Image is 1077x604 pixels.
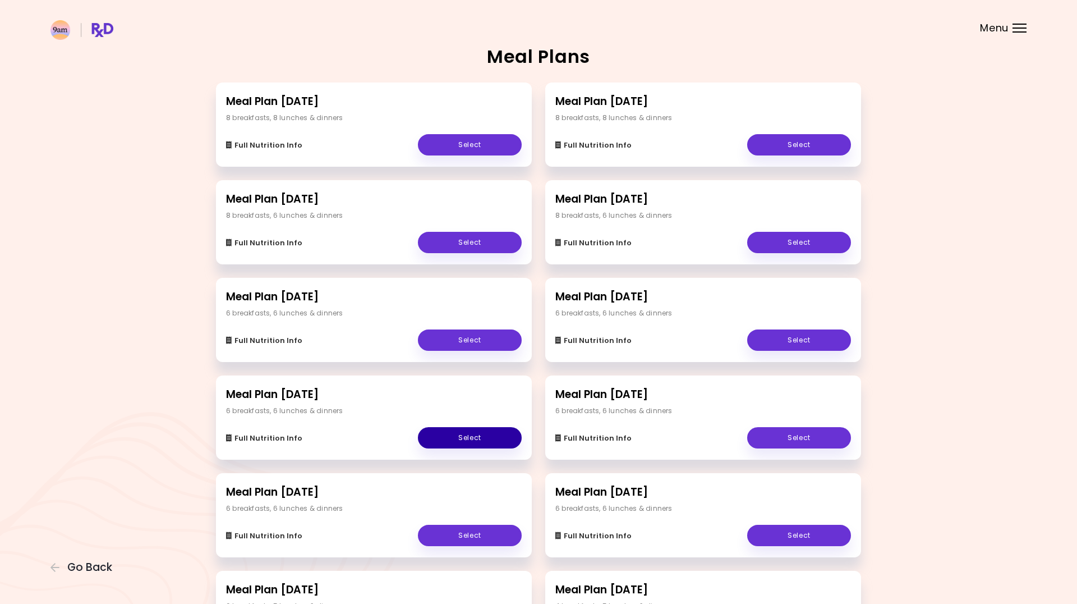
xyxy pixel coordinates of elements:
[555,504,673,514] div: 6 breakfasts , 6 lunches & dinners
[555,139,632,152] button: Full Nutrition Info - Meal Plan 9/7/2025
[487,48,590,66] h2: Meal Plans
[234,239,302,248] span: Full Nutrition Info
[226,406,343,416] div: 6 breakfasts , 6 lunches & dinners
[555,236,632,250] button: Full Nutrition Info - Meal Plan 8/8/2025
[555,484,851,501] h2: Meal Plan [DATE]
[50,561,118,574] button: Go Back
[226,236,302,250] button: Full Nutrition Info - Meal Plan 8/24/2025
[418,330,522,351] a: Select - Meal Plan 7/17/2025
[564,434,632,443] span: Full Nutrition Info
[50,20,113,40] img: RxDiet
[747,427,851,449] a: Select - Meal Plan 5/28/2025
[555,582,851,598] h2: Meal Plan [DATE]
[555,211,673,221] div: 8 breakfasts , 6 lunches & dinners
[747,232,851,253] a: Select - Meal Plan 8/8/2025
[555,289,851,305] h2: Meal Plan [DATE]
[226,484,522,501] h2: Meal Plan [DATE]
[418,525,522,546] a: Select - Meal Plan 4/28/2025
[418,427,522,449] a: Select - Meal Plan 6/17/2025
[226,211,343,221] div: 8 breakfasts , 6 lunches & dinners
[226,94,522,110] h2: Meal Plan [DATE]
[226,432,302,445] button: Full Nutrition Info - Meal Plan 6/17/2025
[555,113,673,123] div: 8 breakfasts , 8 lunches & dinners
[226,582,522,598] h2: Meal Plan [DATE]
[980,23,1009,33] span: Menu
[418,134,522,155] a: Select - Meal Plan 9/28/2025
[234,434,302,443] span: Full Nutrition Info
[555,334,632,347] button: Full Nutrition Info - Meal Plan 7/3/2025
[67,561,112,574] span: Go Back
[555,387,851,403] h2: Meal Plan [DATE]
[555,191,851,208] h2: Meal Plan [DATE]
[555,432,632,445] button: Full Nutrition Info - Meal Plan 5/28/2025
[564,239,632,248] span: Full Nutrition Info
[226,387,522,403] h2: Meal Plan [DATE]
[226,139,302,152] button: Full Nutrition Info - Meal Plan 9/28/2025
[555,529,632,543] button: Full Nutrition Info - Meal Plan 4/10/2025
[226,289,522,305] h2: Meal Plan [DATE]
[226,191,522,208] h2: Meal Plan [DATE]
[418,232,522,253] a: Select - Meal Plan 8/24/2025
[747,525,851,546] a: Select - Meal Plan 4/10/2025
[234,336,302,345] span: Full Nutrition Info
[226,113,343,123] div: 8 breakfasts , 8 lunches & dinners
[747,134,851,155] a: Select - Meal Plan 9/7/2025
[564,532,632,541] span: Full Nutrition Info
[234,532,302,541] span: Full Nutrition Info
[226,529,302,543] button: Full Nutrition Info - Meal Plan 4/28/2025
[234,141,302,150] span: Full Nutrition Info
[226,504,343,514] div: 6 breakfasts , 6 lunches & dinners
[747,330,851,351] a: Select - Meal Plan 7/3/2025
[564,141,632,150] span: Full Nutrition Info
[555,94,851,110] h2: Meal Plan [DATE]
[555,308,673,318] div: 6 breakfasts , 6 lunches & dinners
[226,308,343,318] div: 6 breakfasts , 6 lunches & dinners
[226,334,302,347] button: Full Nutrition Info - Meal Plan 7/17/2025
[564,336,632,345] span: Full Nutrition Info
[555,406,673,416] div: 6 breakfasts , 6 lunches & dinners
